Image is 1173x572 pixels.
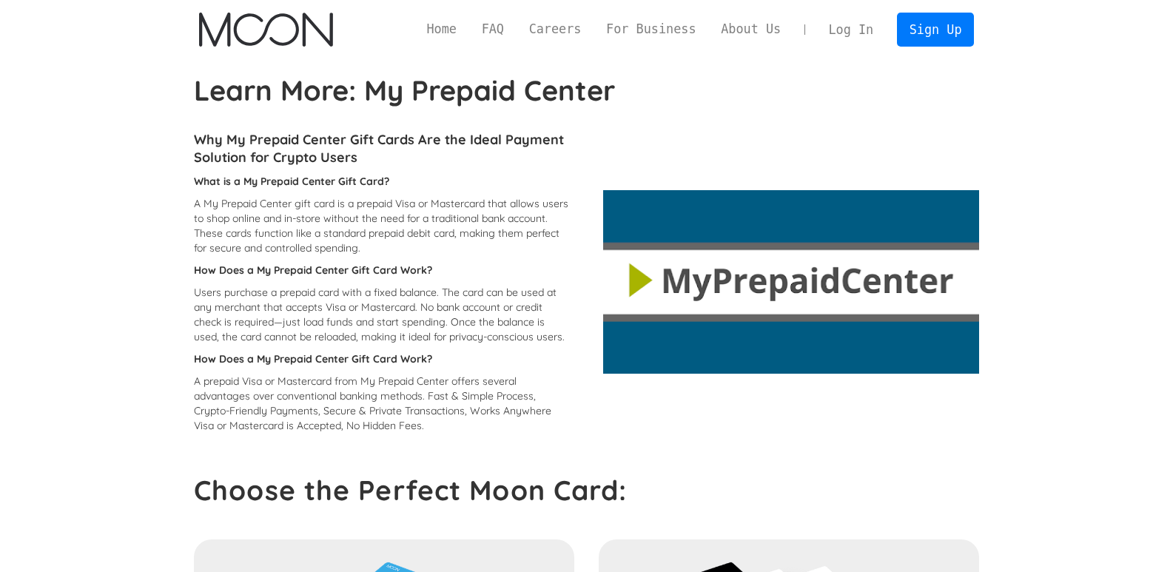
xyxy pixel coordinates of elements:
strong: Learn More: My Prepaid Center [194,73,615,108]
a: About Us [708,20,793,38]
a: Log In [816,13,886,46]
strong: How Does a My Prepaid Center Gift Card Work? [194,352,432,366]
img: Moon Logo [199,13,333,47]
a: Careers [517,20,594,38]
a: Sign Up [897,13,974,46]
iframe: Button to launch messaging window [1114,513,1161,560]
img: my prepaid center gift card [603,190,979,374]
strong: Why My Prepaid Center Gift Cards Are the Ideal Payment Solution for Crypto Users [194,131,564,166]
p: Users purchase a prepaid card with a fixed balance. The card can be used at any merchant that acc... [194,285,570,344]
a: home [199,13,333,47]
a: FAQ [469,20,517,38]
p: ‍ [194,174,570,189]
p: A prepaid Visa or Mastercard from My Prepaid Center offers several advantages over conventional b... [194,374,570,433]
p: ‍ [194,263,570,277]
p: A My Prepaid Center gift card is a prepaid Visa or Mastercard that allows users to shop online an... [194,196,570,255]
strong: What is a My Prepaid Center Gift Card? [194,175,389,188]
strong: How Does a My Prepaid Center Gift Card Work? [194,263,432,277]
strong: Choose the Perfect Moon Card: [194,473,627,507]
a: For Business [594,20,708,38]
a: Home [414,20,469,38]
